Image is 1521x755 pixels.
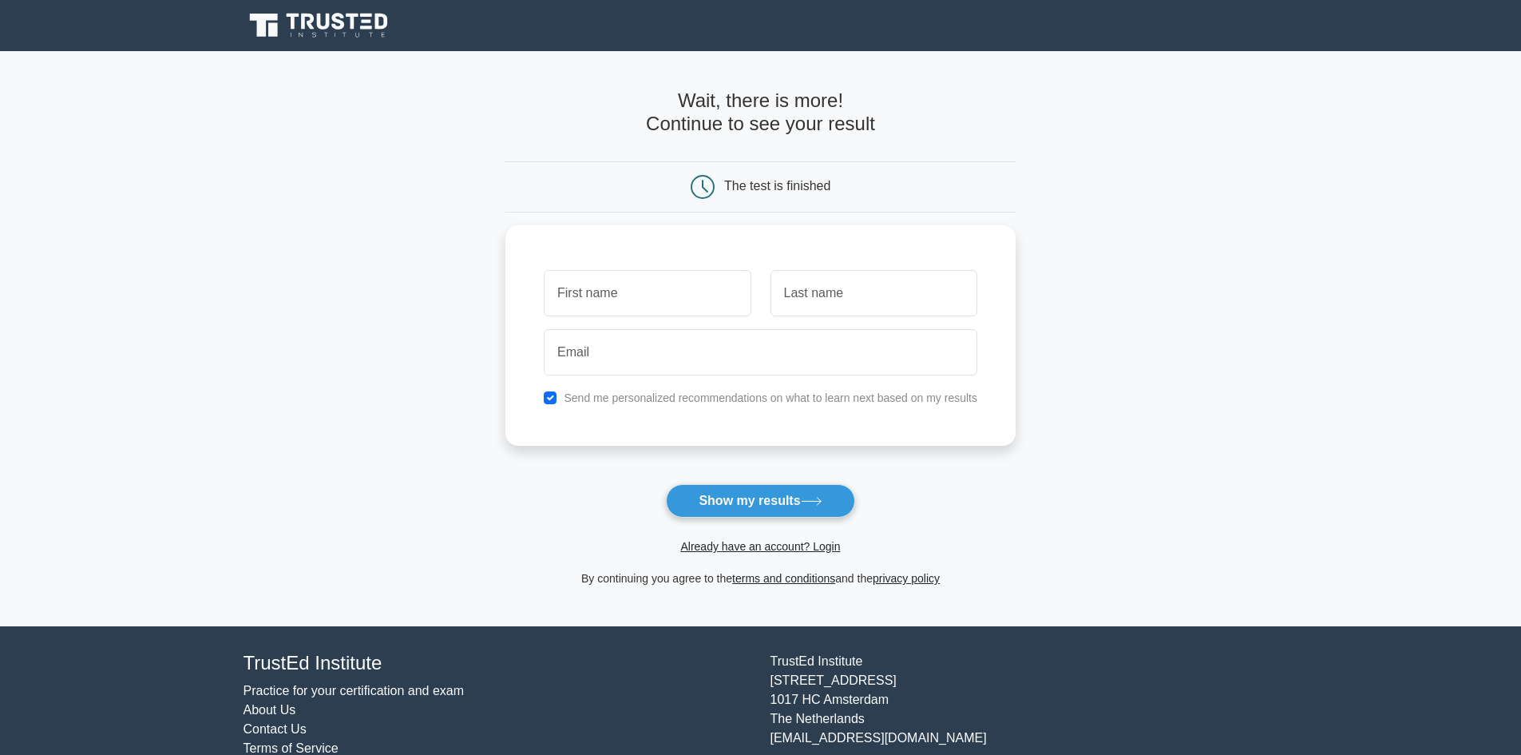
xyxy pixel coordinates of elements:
input: Last name [770,270,977,316]
a: Contact Us [244,722,307,736]
h4: TrustEd Institute [244,652,751,675]
div: The test is finished [724,179,830,193]
a: terms and conditions [732,572,835,585]
button: Show my results [666,484,854,518]
input: Email [544,329,977,376]
a: privacy policy [873,572,940,585]
input: First name [544,270,751,316]
h4: Wait, there is more! Continue to see your result [505,89,1016,136]
label: Send me personalized recommendations on what to learn next based on my results [564,391,977,404]
a: Already have an account? Login [680,540,840,553]
a: About Us [244,703,296,717]
a: Practice for your certification and exam [244,684,465,697]
div: By continuing you agree to the and the [496,569,1025,588]
a: Terms of Service [244,741,339,755]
